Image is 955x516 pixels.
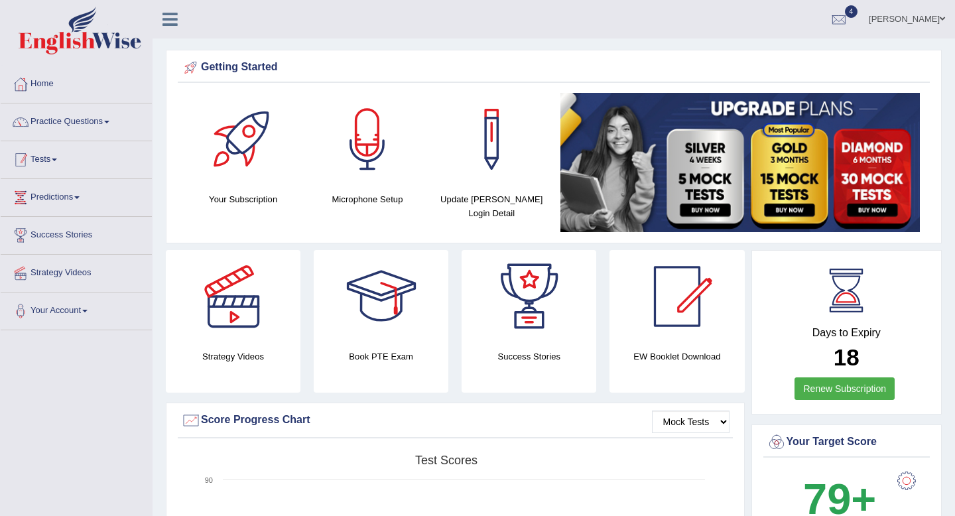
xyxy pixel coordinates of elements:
div: Your Target Score [767,432,927,452]
h4: Days to Expiry [767,327,927,339]
div: Getting Started [181,58,926,78]
a: Renew Subscription [795,377,895,400]
h4: Book PTE Exam [314,350,448,363]
div: Score Progress Chart [181,411,730,430]
tspan: Test scores [415,454,477,467]
h4: EW Booklet Download [609,350,744,363]
h4: Update [PERSON_NAME] Login Detail [436,192,547,220]
a: Your Account [1,292,152,326]
text: 90 [205,476,213,484]
h4: Strategy Videos [166,350,300,363]
a: Predictions [1,179,152,212]
a: Practice Questions [1,103,152,137]
a: Tests [1,141,152,174]
h4: Your Subscription [188,192,298,206]
a: Success Stories [1,217,152,250]
a: Home [1,66,152,99]
b: 18 [834,344,859,370]
h4: Success Stories [462,350,596,363]
h4: Microphone Setup [312,192,422,206]
span: 4 [845,5,858,18]
img: small5.jpg [560,93,920,232]
a: Strategy Videos [1,255,152,288]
